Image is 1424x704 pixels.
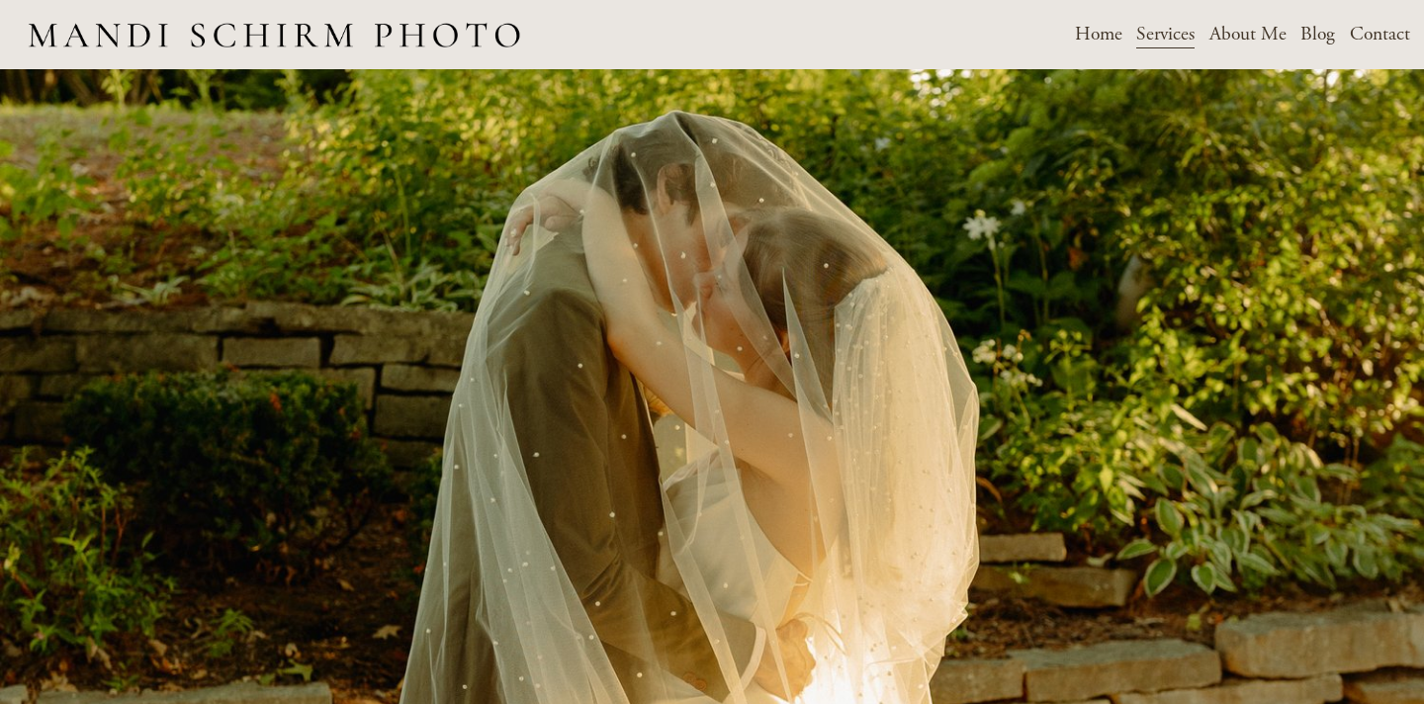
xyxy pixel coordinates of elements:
[1075,17,1122,51] a: Home
[1350,17,1410,51] a: Contact
[1136,19,1195,49] span: Services
[1209,17,1287,51] a: About Me
[1300,17,1335,51] a: Blog
[1136,17,1195,51] a: folder dropdown
[14,1,534,67] img: Des Moines Wedding Photographer - Mandi Schirm Photo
